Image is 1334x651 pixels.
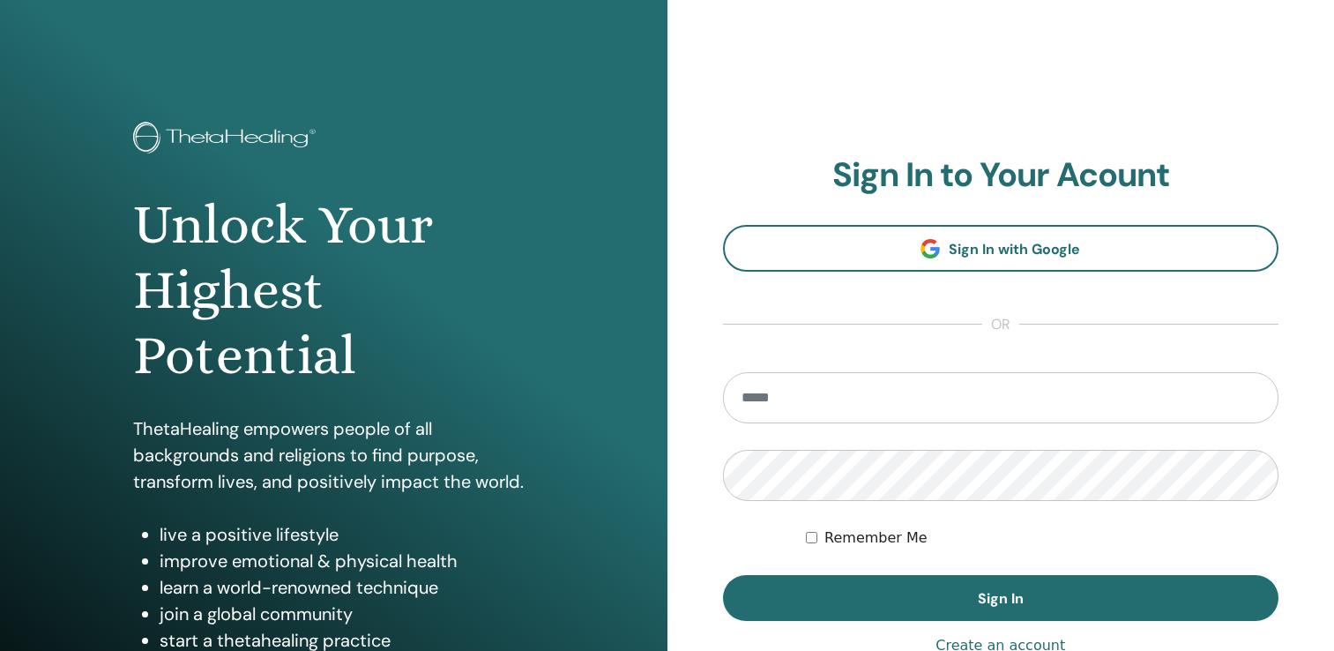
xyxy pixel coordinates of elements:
[824,528,928,549] label: Remember Me
[723,155,1279,196] h2: Sign In to Your Acount
[133,415,533,495] p: ThetaHealing empowers people of all backgrounds and religions to find purpose, transform lives, a...
[133,192,533,389] h1: Unlock Your Highest Potential
[160,574,533,601] li: learn a world-renowned technique
[723,225,1279,272] a: Sign In with Google
[160,601,533,627] li: join a global community
[982,314,1019,335] span: or
[949,240,1080,258] span: Sign In with Google
[723,575,1279,621] button: Sign In
[806,528,1278,549] div: Keep me authenticated indefinitely or until I manually logout
[160,548,533,574] li: improve emotional & physical health
[978,589,1024,608] span: Sign In
[160,521,533,548] li: live a positive lifestyle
